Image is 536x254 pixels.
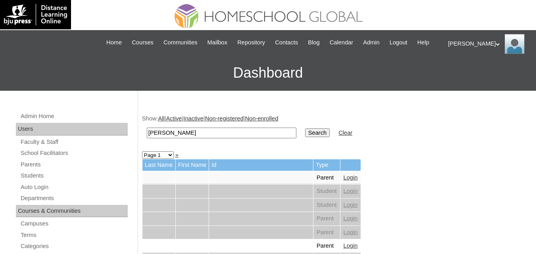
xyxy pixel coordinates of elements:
div: Courses & Communities [16,205,128,218]
a: Students [20,171,128,181]
span: Repository [237,38,265,47]
a: Login [344,229,358,235]
a: Login [344,215,358,222]
span: Mailbox [207,38,228,47]
input: Search [305,128,330,137]
a: Home [102,38,126,47]
a: Terms [20,230,128,240]
a: All [158,115,164,122]
td: Parent [313,212,340,225]
td: Parent [313,226,340,239]
a: Admin Home [20,111,128,121]
td: Student [313,199,340,212]
a: Faculty & Staff [20,137,128,147]
td: Student [313,185,340,198]
span: Calendar [330,38,353,47]
a: Contacts [271,38,302,47]
span: Blog [308,38,319,47]
a: Auto Login [20,182,128,192]
td: Id [209,159,313,171]
span: Courses [132,38,154,47]
a: Login [344,188,358,194]
a: Non-enrolled [245,115,278,122]
div: Show: | | | | [142,115,528,143]
a: Active [166,115,182,122]
td: Type [313,159,340,171]
a: Logout [386,38,411,47]
td: First Name [176,159,209,171]
span: Help [417,38,429,47]
a: Categories [20,241,128,251]
h3: Dashboard [4,55,532,91]
span: Logout [390,38,407,47]
a: School Facilitators [20,148,128,158]
a: Mailbox [204,38,232,47]
a: Departments [20,193,128,203]
div: [PERSON_NAME] [448,34,528,54]
a: Login [344,202,358,208]
span: Contacts [275,38,298,47]
a: Repository [233,38,269,47]
span: Communities [163,38,198,47]
span: Admin [363,38,380,47]
a: Communities [159,38,202,47]
input: Search [147,128,296,138]
a: Campuses [20,219,128,229]
span: Home [106,38,122,47]
td: Parent [313,171,340,185]
a: Inactive [183,115,204,122]
a: Non-registered [205,115,244,122]
a: Clear [338,130,352,136]
a: Courses [128,38,158,47]
a: Help [413,38,433,47]
a: Login [344,174,358,181]
img: Ariane Ebuen [505,34,524,54]
div: Users [16,123,128,136]
td: Last Name [142,159,175,171]
a: Admin [359,38,384,47]
a: Parents [20,160,128,170]
a: Blog [304,38,323,47]
a: Login [344,243,358,249]
a: Calendar [326,38,357,47]
img: logo-white.png [4,4,67,25]
a: » [175,152,179,158]
td: Parent [313,239,340,253]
